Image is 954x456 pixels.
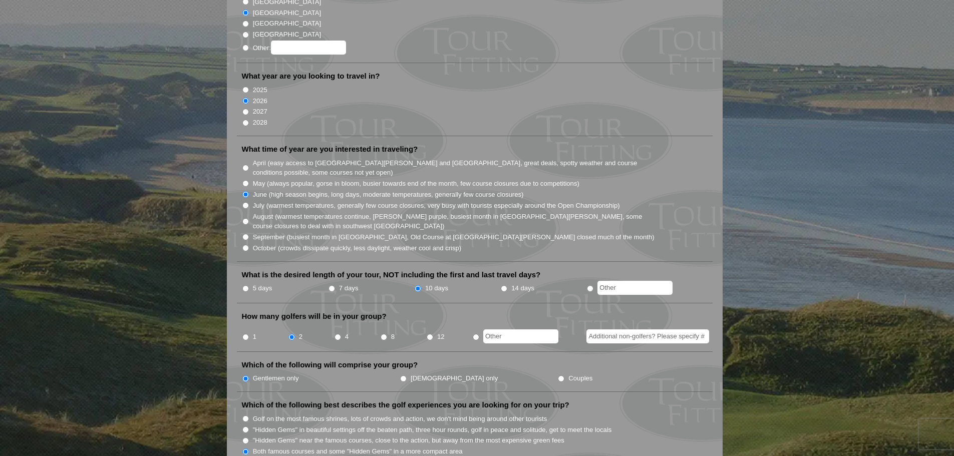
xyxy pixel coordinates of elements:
label: July (warmest temperatures, generally few course closures, very busy with tourists especially aro... [253,201,620,211]
label: 2027 [253,107,267,117]
label: 10 days [425,283,448,293]
label: Couples [568,373,592,383]
label: [DEMOGRAPHIC_DATA] only [411,373,498,383]
input: Other [483,329,558,343]
label: October (crowds dissipate quickly, less daylight, weather cool and crisp) [253,243,462,253]
label: Other: [253,41,346,55]
label: 8 [391,332,395,342]
label: August (warmest temperatures continue, [PERSON_NAME] purple, busiest month in [GEOGRAPHIC_DATA][P... [253,212,656,231]
label: Which of the following will comprise your group? [242,360,418,370]
label: 1 [253,332,256,342]
label: Golf on the most famous shrines, lots of crowds and action, we don't mind being around other tour... [253,414,547,424]
label: How many golfers will be in your group? [242,311,387,321]
label: [GEOGRAPHIC_DATA] [253,8,321,18]
label: September (busiest month in [GEOGRAPHIC_DATA], Old Course at [GEOGRAPHIC_DATA][PERSON_NAME] close... [253,232,655,242]
label: April (easy access to [GEOGRAPHIC_DATA][PERSON_NAME] and [GEOGRAPHIC_DATA], great deals, spotty w... [253,158,656,178]
label: May (always popular, gorse in bloom, busier towards end of the month, few course closures due to ... [253,179,579,189]
label: 7 days [339,283,359,293]
label: Gentlemen only [253,373,299,383]
label: 2028 [253,118,267,128]
label: June (high season begins, long days, moderate temperatures, generally few course closures) [253,190,524,200]
label: "Hidden Gems" near the famous courses, close to the action, but away from the most expensive gree... [253,435,564,445]
label: What time of year are you interested in traveling? [242,144,418,154]
label: 2026 [253,96,267,106]
input: Other: [271,41,346,55]
input: Other [597,281,673,295]
label: [GEOGRAPHIC_DATA] [253,30,321,40]
label: 2 [299,332,302,342]
label: 12 [437,332,445,342]
label: 14 days [511,283,534,293]
label: 2025 [253,85,267,95]
label: What year are you looking to travel in? [242,71,380,81]
label: 4 [345,332,349,342]
label: What is the desired length of your tour, NOT including the first and last travel days? [242,270,541,280]
input: Additional non-golfers? Please specify # [586,329,709,343]
label: 5 days [253,283,272,293]
label: Which of the following best describes the golf experiences you are looking for on your trip? [242,400,569,410]
label: "Hidden Gems" in beautiful settings off the beaten path, three hour rounds, golf in peace and sol... [253,425,612,435]
label: [GEOGRAPHIC_DATA] [253,19,321,29]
